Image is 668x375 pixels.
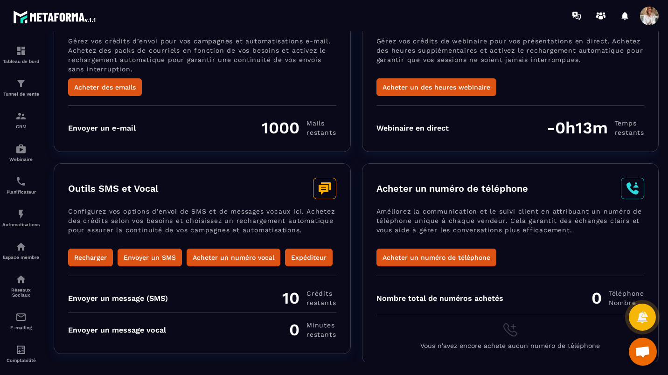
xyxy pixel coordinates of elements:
button: Acheter des emails [68,78,142,96]
p: Réseaux Sociaux [2,287,40,298]
img: accountant [15,344,27,355]
p: Webinaire [2,157,40,162]
button: Expéditeur [285,249,333,266]
a: schedulerschedulerPlanificateur [2,169,40,201]
div: 0 [591,288,644,308]
a: Ouvrir le chat [629,338,657,366]
span: Nombre [609,298,644,307]
button: Acheter un numéro de téléphone [376,249,496,266]
img: automations [15,143,27,154]
img: automations [15,241,27,252]
img: email [15,312,27,323]
span: minutes [306,320,336,330]
p: Configurez vos options d’envoi de SMS et de messages vocaux ici. Achetez des crédits selon vos be... [68,207,336,249]
p: CRM [2,124,40,129]
img: automations [15,208,27,220]
span: restants [306,330,336,339]
img: formation [15,45,27,56]
p: E-mailing [2,325,40,330]
h3: Outils SMS et Vocal [68,183,158,194]
a: formationformationTableau de bord [2,38,40,71]
p: Automatisations [2,222,40,227]
img: logo [13,8,97,25]
span: Téléphone [609,289,644,298]
a: automationsautomationsAutomatisations [2,201,40,234]
a: accountantaccountantComptabilité [2,337,40,370]
a: emailemailE-mailing [2,305,40,337]
div: Envoyer un message (SMS) [68,294,168,303]
a: social-networksocial-networkRéseaux Sociaux [2,267,40,305]
div: 0 [289,320,336,340]
div: Envoyer un e-mail [68,124,136,132]
button: Acheter un des heures webinaire [376,78,496,96]
span: restants [306,298,336,307]
h3: Acheter un numéro de téléphone [376,183,528,194]
button: Acheter un numéro vocal [187,249,280,266]
p: Comptabilité [2,358,40,363]
img: formation [15,111,27,122]
div: Nombre total de numéros achetés [376,294,503,303]
a: formationformationCRM [2,104,40,136]
img: scheduler [15,176,27,187]
button: Recharger [68,249,113,266]
p: Gérez vos crédits de webinaire pour vos présentations en direct. Achetez des heures supplémentair... [376,36,645,78]
p: Tableau de bord [2,59,40,64]
p: Améliorez la communication et le suivi client en attribuant un numéro de téléphone unique à chaqu... [376,207,645,249]
img: social-network [15,274,27,285]
button: Envoyer un SMS [118,249,182,266]
div: Webinaire en direct [376,124,449,132]
span: Crédits [306,289,336,298]
div: 10 [282,288,336,308]
div: Envoyer un message vocal [68,326,166,334]
p: Planificateur [2,189,40,194]
div: 1000 [262,118,336,138]
img: formation [15,78,27,89]
p: Tunnel de vente [2,91,40,97]
div: -0h13m [547,118,644,138]
span: Mails [306,118,336,128]
p: Gérez vos crédits d’envoi pour vos campagnes et automatisations e-mail. Achetez des packs de cour... [68,36,336,78]
span: restants [306,128,336,137]
a: formationformationTunnel de vente [2,71,40,104]
p: Espace membre [2,255,40,260]
span: restants [615,128,644,137]
span: Temps [615,118,644,128]
a: automationsautomationsEspace membre [2,234,40,267]
span: Vous n'avez encore acheté aucun numéro de téléphone [420,342,600,349]
a: automationsautomationsWebinaire [2,136,40,169]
